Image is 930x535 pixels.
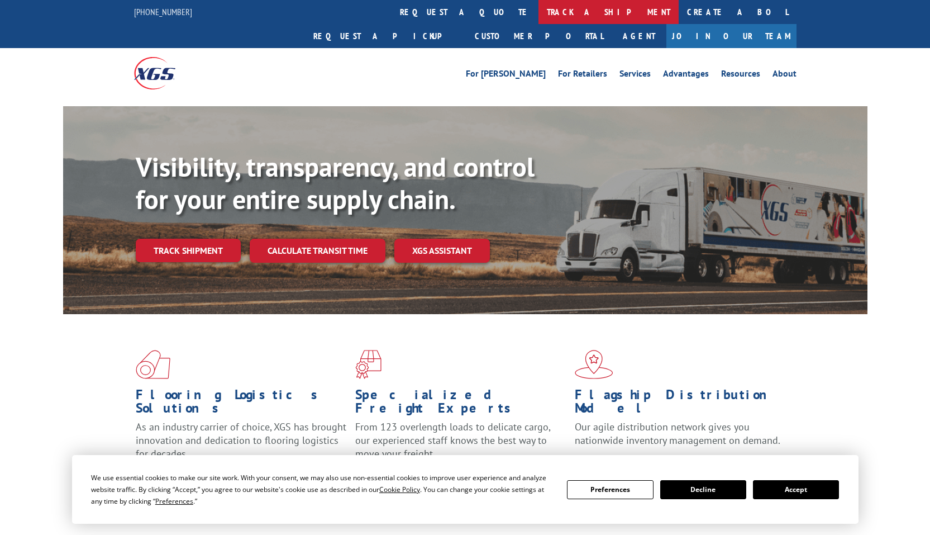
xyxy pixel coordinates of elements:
[155,496,193,506] span: Preferences
[567,480,653,499] button: Preferences
[619,69,651,82] a: Services
[466,24,612,48] a: Customer Portal
[134,6,192,17] a: [PHONE_NUMBER]
[250,239,385,263] a: Calculate transit time
[575,420,780,447] span: Our agile distribution network gives you nationwide inventory management on demand.
[612,24,666,48] a: Agent
[575,350,613,379] img: xgs-icon-flagship-distribution-model-red
[558,69,607,82] a: For Retailers
[355,350,381,379] img: xgs-icon-focused-on-flooring-red
[136,388,347,420] h1: Flooring Logistics Solutions
[136,350,170,379] img: xgs-icon-total-supply-chain-intelligence-red
[666,24,797,48] a: Join Our Team
[136,420,346,460] span: As an industry carrier of choice, XGS has brought innovation and dedication to flooring logistics...
[355,420,566,470] p: From 123 overlength loads to delicate cargo, our experienced staff knows the best way to move you...
[721,69,760,82] a: Resources
[355,388,566,420] h1: Specialized Freight Experts
[136,239,241,262] a: Track shipment
[575,388,786,420] h1: Flagship Distribution Model
[72,455,859,524] div: Cookie Consent Prompt
[379,485,420,494] span: Cookie Policy
[660,480,746,499] button: Decline
[394,239,490,263] a: XGS ASSISTANT
[91,472,554,507] div: We use essential cookies to make our site work. With your consent, we may also use non-essential ...
[663,69,709,82] a: Advantages
[305,24,466,48] a: Request a pickup
[753,480,839,499] button: Accept
[136,149,535,216] b: Visibility, transparency, and control for your entire supply chain.
[772,69,797,82] a: About
[466,69,546,82] a: For [PERSON_NAME]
